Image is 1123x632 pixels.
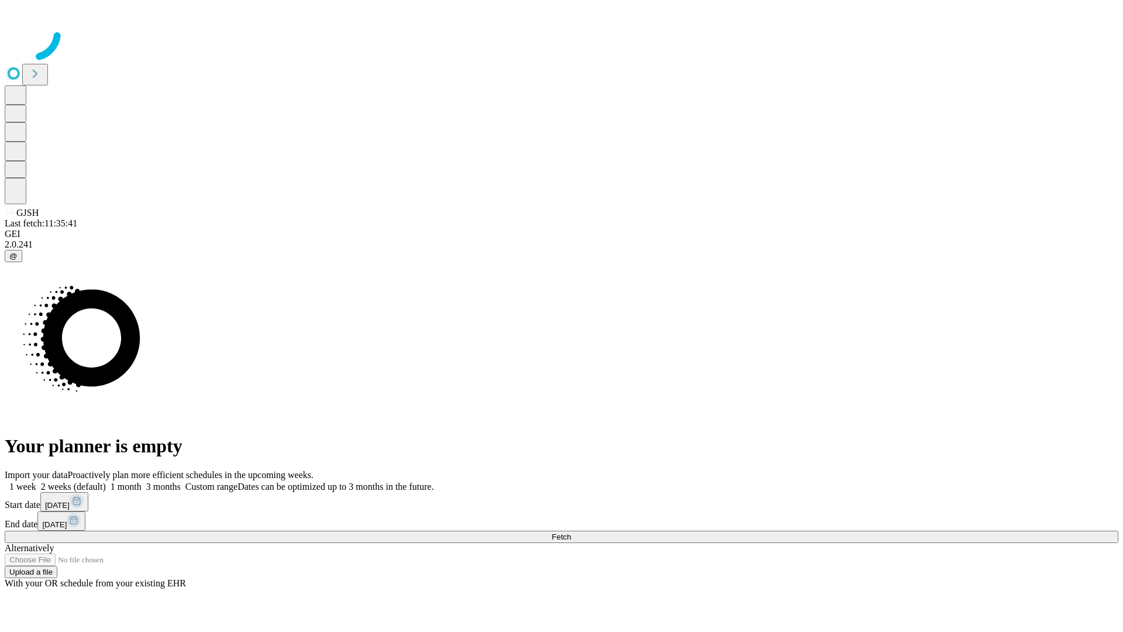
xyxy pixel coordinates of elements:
[5,578,186,588] span: With your OR schedule from your existing EHR
[5,566,57,578] button: Upload a file
[40,492,88,511] button: [DATE]
[552,533,571,541] span: Fetch
[5,492,1118,511] div: Start date
[146,482,181,492] span: 3 months
[5,470,68,480] span: Import your data
[42,520,67,529] span: [DATE]
[68,470,314,480] span: Proactively plan more efficient schedules in the upcoming weeks.
[5,543,54,553] span: Alternatively
[185,482,237,492] span: Custom range
[41,482,106,492] span: 2 weeks (default)
[5,531,1118,543] button: Fetch
[5,435,1118,457] h1: Your planner is empty
[5,218,77,228] span: Last fetch: 11:35:41
[45,501,70,510] span: [DATE]
[9,482,36,492] span: 1 week
[5,239,1118,250] div: 2.0.241
[9,252,18,260] span: @
[237,482,433,492] span: Dates can be optimized up to 3 months in the future.
[16,208,39,218] span: GJSH
[37,511,85,531] button: [DATE]
[5,229,1118,239] div: GEI
[5,250,22,262] button: @
[111,482,142,492] span: 1 month
[5,511,1118,531] div: End date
